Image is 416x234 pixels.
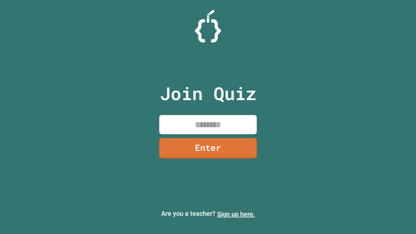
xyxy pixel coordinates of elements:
a: Sign up here. [217,210,255,218]
a: Enter [159,138,257,159]
iframe: chat widget [362,180,409,207]
iframe: chat widget [389,208,409,227]
img: Logo.svg [195,10,221,43]
p: Join Quiz [160,80,256,107]
p: Are you a teacher? [5,209,411,219]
